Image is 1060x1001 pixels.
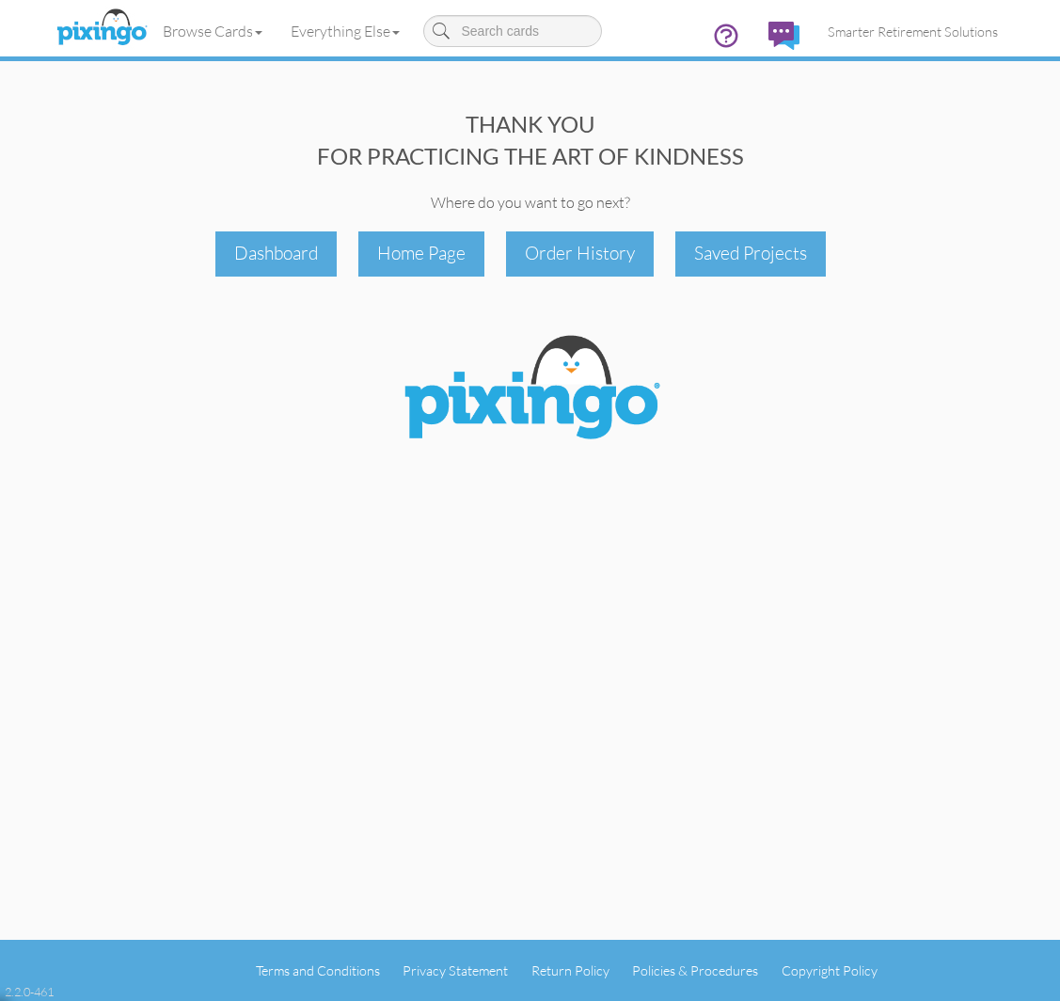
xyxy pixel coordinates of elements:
div: Saved Projects [675,231,826,276]
a: Privacy Statement [403,962,508,978]
img: Pixingo Logo [389,324,672,457]
a: Everything Else [277,8,414,55]
iframe: Chat [1059,1000,1060,1001]
a: Terms and Conditions [256,962,380,978]
div: Order History [506,231,654,276]
img: pixingo logo [52,5,151,52]
input: Search cards [423,15,602,47]
a: Smarter Retirement Solutions [814,8,1012,56]
div: THANK YOU FOR PRACTICING THE ART OF KINDNESS [49,108,1012,173]
span: Smarter Retirement Solutions [828,24,998,40]
a: Copyright Policy [782,962,878,978]
div: Where do you want to go next? [49,192,1012,214]
a: Browse Cards [149,8,277,55]
div: 2.2.0-461 [5,983,54,1000]
div: Home Page [358,231,484,276]
a: Return Policy [531,962,609,978]
div: Dashboard [215,231,337,276]
a: Policies & Procedures [632,962,758,978]
img: comments.svg [768,22,799,50]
